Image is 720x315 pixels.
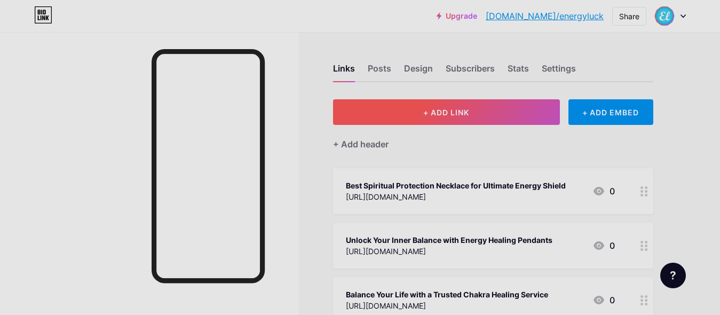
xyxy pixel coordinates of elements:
[437,12,477,20] a: Upgrade
[368,62,391,81] div: Posts
[423,108,469,117] span: + ADD LINK
[346,289,548,300] div: Balance Your Life with a Trusted Chakra Healing Service
[619,11,639,22] div: Share
[508,62,529,81] div: Stats
[333,99,560,125] button: + ADD LINK
[542,62,576,81] div: Settings
[446,62,495,81] div: Subscribers
[346,191,566,202] div: [URL][DOMAIN_NAME]
[346,300,548,311] div: [URL][DOMAIN_NAME]
[592,239,615,252] div: 0
[404,62,433,81] div: Design
[592,294,615,306] div: 0
[654,6,675,26] img: energyluck
[346,234,552,246] div: Unlock Your Inner Balance with Energy Healing Pendants
[333,138,389,151] div: + Add header
[346,180,566,191] div: Best Spiritual Protection Necklace for Ultimate Energy Shield
[592,185,615,198] div: 0
[333,62,355,81] div: Links
[568,99,653,125] div: + ADD EMBED
[346,246,552,257] div: [URL][DOMAIN_NAME]
[486,10,604,22] a: [DOMAIN_NAME]/energyluck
